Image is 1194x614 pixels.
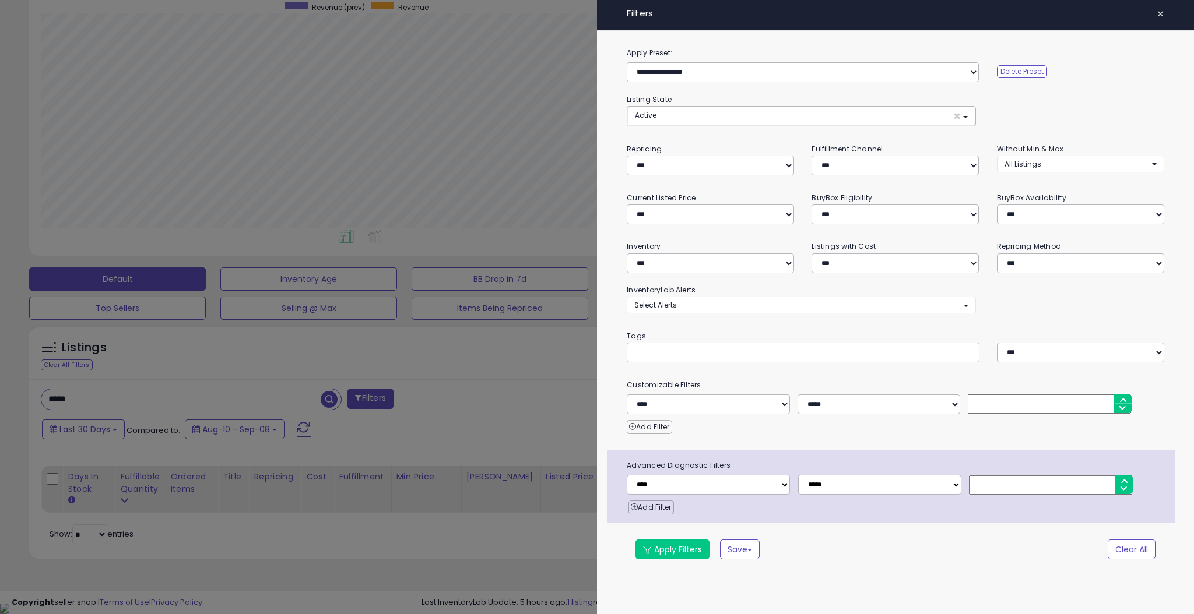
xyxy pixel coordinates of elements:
[1108,539,1156,559] button: Clear All
[812,193,872,203] small: BuyBox Eligibility
[997,156,1164,172] button: All Listings
[627,94,672,104] small: Listing State
[1157,6,1164,22] span: ×
[627,297,976,313] button: Select Alerts
[618,47,1173,59] label: Apply Preset:
[997,193,1066,203] small: BuyBox Availability
[997,65,1047,78] button: Delete Preset
[627,144,662,154] small: Repricing
[627,420,672,434] button: Add Filter
[627,285,696,295] small: InventoryLab Alerts
[997,144,1064,154] small: Without Min & Max
[635,539,710,559] button: Apply Filters
[627,193,696,203] small: Current Listed Price
[618,330,1173,343] small: Tags
[812,144,883,154] small: Fulfillment Channel
[627,9,1164,19] h4: Filters
[628,500,673,514] button: Add Filter
[618,379,1173,391] small: Customizable Filters
[634,300,677,310] span: Select Alerts
[618,459,1175,472] span: Advanced Diagnostic Filters
[635,110,656,120] span: Active
[997,241,1062,251] small: Repricing Method
[953,110,961,122] span: ×
[627,241,661,251] small: Inventory
[812,241,876,251] small: Listings with Cost
[1005,159,1041,169] span: All Listings
[720,539,760,559] button: Save
[627,107,975,126] button: Active ×
[1152,6,1169,22] button: ×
